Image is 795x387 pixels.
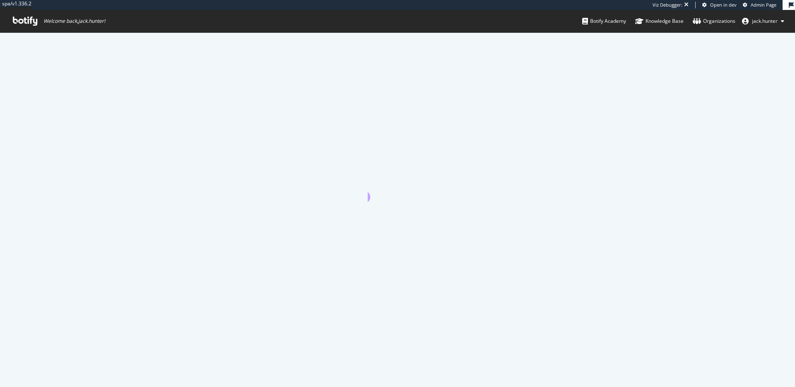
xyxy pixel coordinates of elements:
[635,10,684,32] a: Knowledge Base
[751,2,776,8] span: Admin Page
[752,17,778,24] span: jack.hunter
[582,17,626,25] div: Botify Academy
[635,17,684,25] div: Knowledge Base
[582,10,626,32] a: Botify Academy
[743,2,776,8] a: Admin Page
[693,10,735,32] a: Organizations
[735,15,791,28] button: jack.hunter
[653,2,682,8] div: Viz Debugger:
[710,2,737,8] span: Open in dev
[43,18,105,24] span: Welcome back, jack.hunter !
[702,2,737,8] a: Open in dev
[693,17,735,25] div: Organizations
